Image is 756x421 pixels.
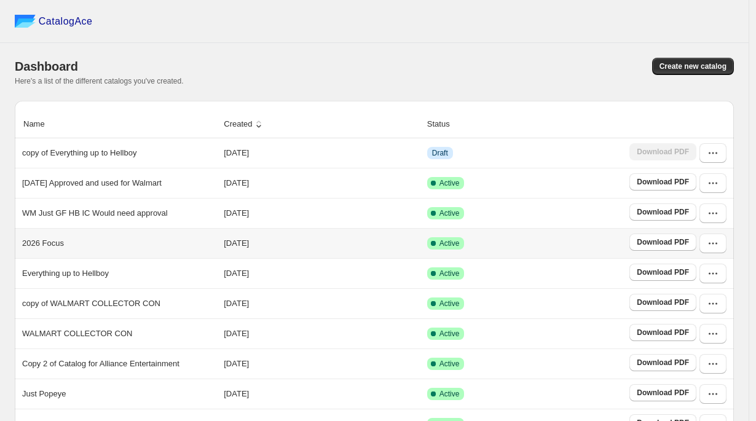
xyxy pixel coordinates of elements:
[22,358,179,370] p: Copy 2 of Catalog for Alliance Entertainment
[629,234,696,251] a: Download PDF
[220,258,423,288] td: [DATE]
[637,177,689,187] span: Download PDF
[629,173,696,191] a: Download PDF
[629,384,696,401] a: Download PDF
[15,60,78,73] span: Dashboard
[22,177,162,189] p: [DATE] Approved and used for Walmart
[637,207,689,217] span: Download PDF
[629,264,696,281] a: Download PDF
[439,329,460,339] span: Active
[629,354,696,371] a: Download PDF
[39,15,93,28] span: CatalogAce
[22,267,109,280] p: Everything up to Hellboy
[220,379,423,409] td: [DATE]
[637,328,689,337] span: Download PDF
[439,238,460,248] span: Active
[22,237,64,250] p: 2026 Focus
[220,228,423,258] td: [DATE]
[22,207,168,219] p: WM Just GF HB IC Would need approval
[22,328,132,340] p: WALMART COLLECTOR CON
[629,203,696,221] a: Download PDF
[439,208,460,218] span: Active
[15,77,184,85] span: Here's a list of the different catalogs you've created.
[629,324,696,341] a: Download PDF
[220,168,423,198] td: [DATE]
[22,388,66,400] p: Just Popeye
[22,112,59,136] button: Name
[425,112,464,136] button: Status
[629,294,696,311] a: Download PDF
[439,359,460,369] span: Active
[220,138,423,168] td: [DATE]
[439,178,460,188] span: Active
[222,112,266,136] button: Created
[432,148,448,158] span: Draft
[660,61,726,71] span: Create new catalog
[22,297,160,310] p: copy of WALMART COLLECTOR CON
[220,288,423,318] td: [DATE]
[439,389,460,399] span: Active
[637,358,689,368] span: Download PDF
[637,297,689,307] span: Download PDF
[220,348,423,379] td: [DATE]
[22,147,136,159] p: copy of Everything up to Hellboy
[220,198,423,228] td: [DATE]
[637,237,689,247] span: Download PDF
[652,58,734,75] button: Create new catalog
[439,269,460,278] span: Active
[220,318,423,348] td: [DATE]
[15,15,36,28] img: catalog ace
[637,267,689,277] span: Download PDF
[637,388,689,398] span: Download PDF
[439,299,460,309] span: Active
